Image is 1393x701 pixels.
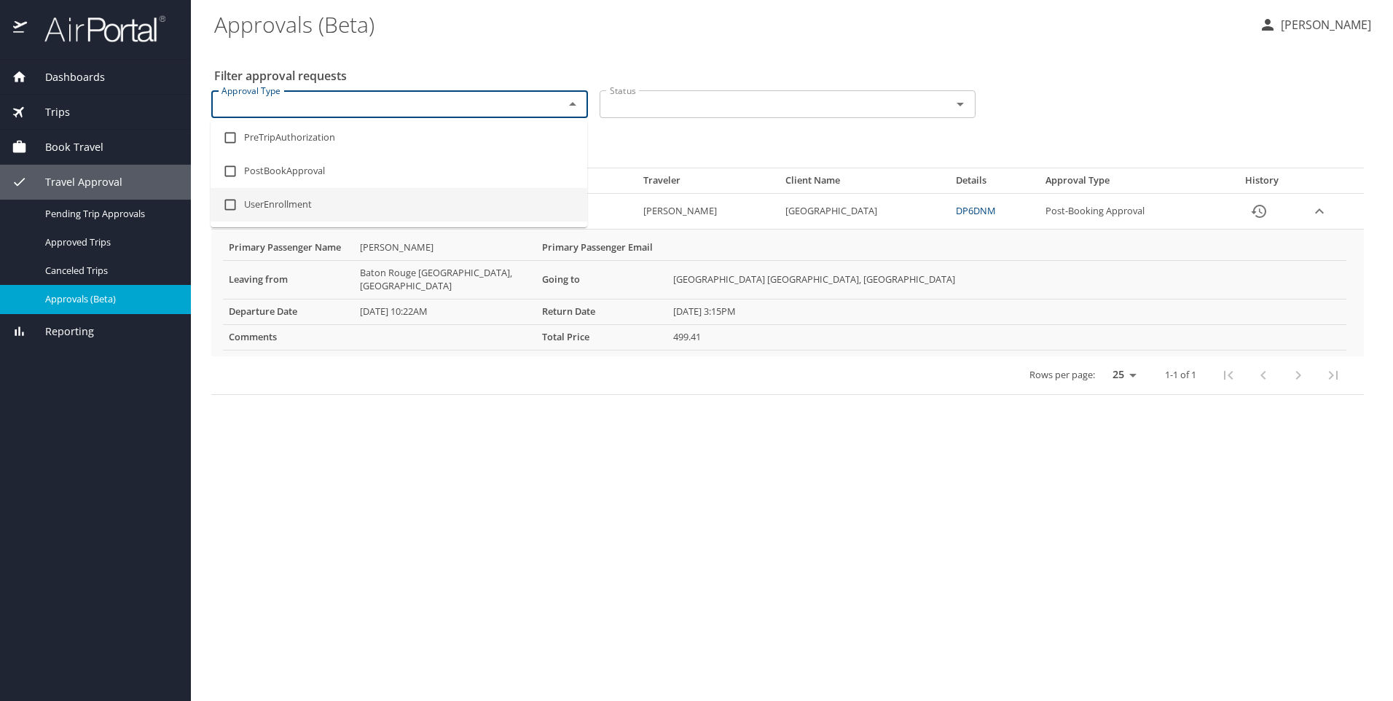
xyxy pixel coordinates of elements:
[667,299,1346,324] td: [DATE] 3:15PM
[956,204,996,217] a: DP6DNM
[1101,364,1142,385] select: rows per page
[211,188,587,222] li: UserEnrollment
[1029,370,1095,380] p: Rows per page:
[354,260,536,299] td: Baton Rouge [GEOGRAPHIC_DATA], [GEOGRAPHIC_DATA]
[1308,200,1330,222] button: expand row
[950,174,1040,193] th: Details
[223,260,354,299] th: Leaving from
[536,299,667,324] th: Return Date
[223,299,354,324] th: Departure Date
[45,292,173,306] span: Approvals (Beta)
[637,174,780,193] th: Traveler
[667,260,1346,299] td: [GEOGRAPHIC_DATA] [GEOGRAPHIC_DATA], [GEOGRAPHIC_DATA]
[223,235,354,260] th: Primary Passenger Name
[223,235,1346,350] table: More info for approvals
[1241,194,1276,229] button: History
[354,299,536,324] td: [DATE] 10:22AM
[536,324,667,350] th: Total Price
[562,94,583,114] button: Close
[27,324,94,340] span: Reporting
[214,64,347,87] h2: Filter approval requests
[536,260,667,299] th: Going to
[780,174,950,193] th: Client Name
[27,139,103,155] span: Book Travel
[45,264,173,278] span: Canceled Trips
[1221,174,1303,193] th: History
[45,235,173,249] span: Approved Trips
[1040,194,1221,230] td: Post-Booking Approval
[1276,16,1371,34] p: [PERSON_NAME]
[667,324,1346,350] td: 499.41
[536,235,667,260] th: Primary Passenger Email
[223,324,354,350] th: Comments
[214,1,1247,47] h1: Approvals (Beta)
[354,235,536,260] td: [PERSON_NAME]
[13,15,28,43] img: icon-airportal.png
[1165,370,1196,380] p: 1-1 of 1
[1253,12,1377,38] button: [PERSON_NAME]
[950,94,970,114] button: Open
[1040,174,1221,193] th: Approval Type
[211,174,1364,394] table: Approval table
[27,174,122,190] span: Travel Approval
[27,104,70,120] span: Trips
[28,15,165,43] img: airportal-logo.png
[45,207,173,221] span: Pending Trip Approvals
[780,194,950,230] td: [GEOGRAPHIC_DATA]
[27,69,105,85] span: Dashboards
[211,121,587,154] li: PreTripAuthorization
[211,154,587,188] li: PostBookApproval
[637,194,780,230] td: [PERSON_NAME]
